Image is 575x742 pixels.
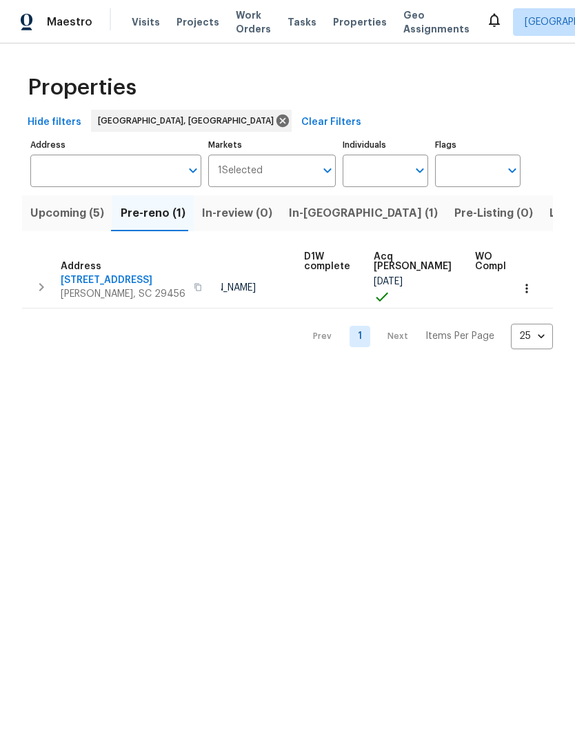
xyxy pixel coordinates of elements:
[503,161,522,180] button: Open
[132,15,160,29] span: Visits
[425,329,494,343] p: Items Per Page
[475,252,532,271] span: WO Completion
[301,114,361,131] span: Clear Filters
[333,15,387,29] span: Properties
[300,324,553,349] nav: Pagination Navigation
[183,161,203,180] button: Open
[22,110,87,135] button: Hide filters
[374,252,452,271] span: Acq [PERSON_NAME]
[374,277,403,286] span: [DATE]
[318,161,337,180] button: Open
[208,141,336,149] label: Markets
[454,204,533,223] span: Pre-Listing (0)
[435,141,521,149] label: Flags
[91,110,292,132] div: [GEOGRAPHIC_DATA], [GEOGRAPHIC_DATA]
[511,318,553,354] div: 25
[28,114,81,131] span: Hide filters
[47,15,92,29] span: Maestro
[287,17,316,27] span: Tasks
[410,161,430,180] button: Open
[343,141,428,149] label: Individuals
[304,252,350,271] span: D1W complete
[121,204,185,223] span: Pre-reno (1)
[202,204,272,223] span: In-review (0)
[61,262,101,271] span: Address
[28,81,137,95] span: Properties
[218,165,263,177] span: 1 Selected
[98,114,279,128] span: [GEOGRAPHIC_DATA], [GEOGRAPHIC_DATA]
[350,326,370,347] a: Goto page 1
[61,273,185,287] span: [STREET_ADDRESS]
[236,8,271,36] span: Work Orders
[176,15,219,29] span: Projects
[296,110,367,135] button: Clear Filters
[403,8,470,36] span: Geo Assignments
[289,204,438,223] span: In-[GEOGRAPHIC_DATA] (1)
[61,287,185,301] span: [PERSON_NAME], SC 29456
[30,141,201,149] label: Address
[30,204,104,223] span: Upcoming (5)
